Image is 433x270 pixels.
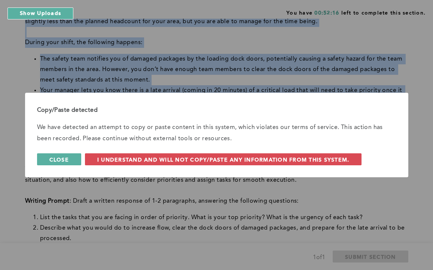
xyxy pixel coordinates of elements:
[49,156,69,163] span: Close
[7,7,73,19] button: Show Uploads
[37,153,81,165] button: Close
[37,105,396,116] div: Copy/Paste detected
[85,153,362,165] button: I understand and will not copy/paste any information from this system.
[97,156,350,163] span: I understand and will not copy/paste any information from this system.
[37,122,396,144] p: We have detected an attempt to copy or paste content in this system, which violates our terms of ...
